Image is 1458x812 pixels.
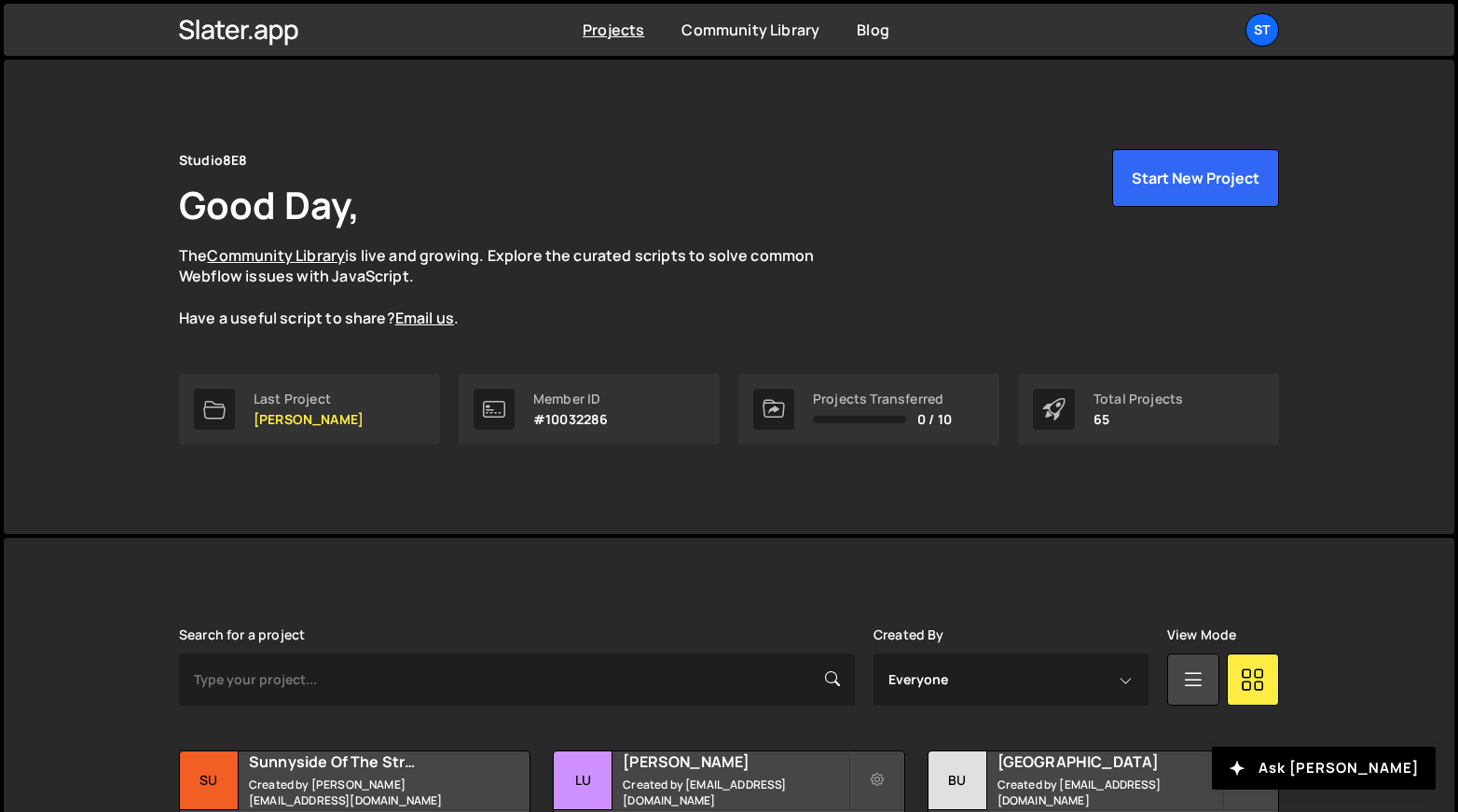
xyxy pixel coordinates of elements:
[533,412,608,427] p: #10032286
[207,245,345,266] a: Community Library
[179,627,305,642] label: Search for a project
[554,751,612,810] div: Lu
[1245,13,1279,47] a: St
[1093,412,1183,427] p: 65
[583,20,644,40] a: Projects
[249,777,474,808] small: Created by [PERSON_NAME][EMAIL_ADDRESS][DOMAIN_NAME]
[179,179,360,230] h1: Good Day,
[917,412,952,427] span: 0 / 10
[533,392,608,406] div: Member ID
[873,627,944,642] label: Created By
[179,374,440,445] a: Last Project [PERSON_NAME]
[179,149,247,172] div: Studio8E8
[254,392,364,406] div: Last Project
[681,20,819,40] a: Community Library
[179,654,855,706] input: Type your project...
[857,20,889,40] a: Blog
[179,245,850,329] p: The is live and growing. Explore the curated scripts to solve common Webflow issues with JavaScri...
[1112,149,1279,207] button: Start New Project
[813,392,952,406] div: Projects Transferred
[997,777,1222,808] small: Created by [EMAIL_ADDRESS][DOMAIN_NAME]
[249,751,474,772] h2: Sunnyside Of The Street Pediatric Dentistry
[623,777,847,808] small: Created by [EMAIL_ADDRESS][DOMAIN_NAME]
[254,412,364,427] p: [PERSON_NAME]
[1093,392,1183,406] div: Total Projects
[997,751,1222,772] h2: [GEOGRAPHIC_DATA]
[623,751,847,772] h2: [PERSON_NAME]
[395,308,454,328] a: Email us
[1167,627,1236,642] label: View Mode
[180,751,239,810] div: Su
[928,751,987,810] div: Bu
[1212,747,1436,790] button: Ask [PERSON_NAME]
